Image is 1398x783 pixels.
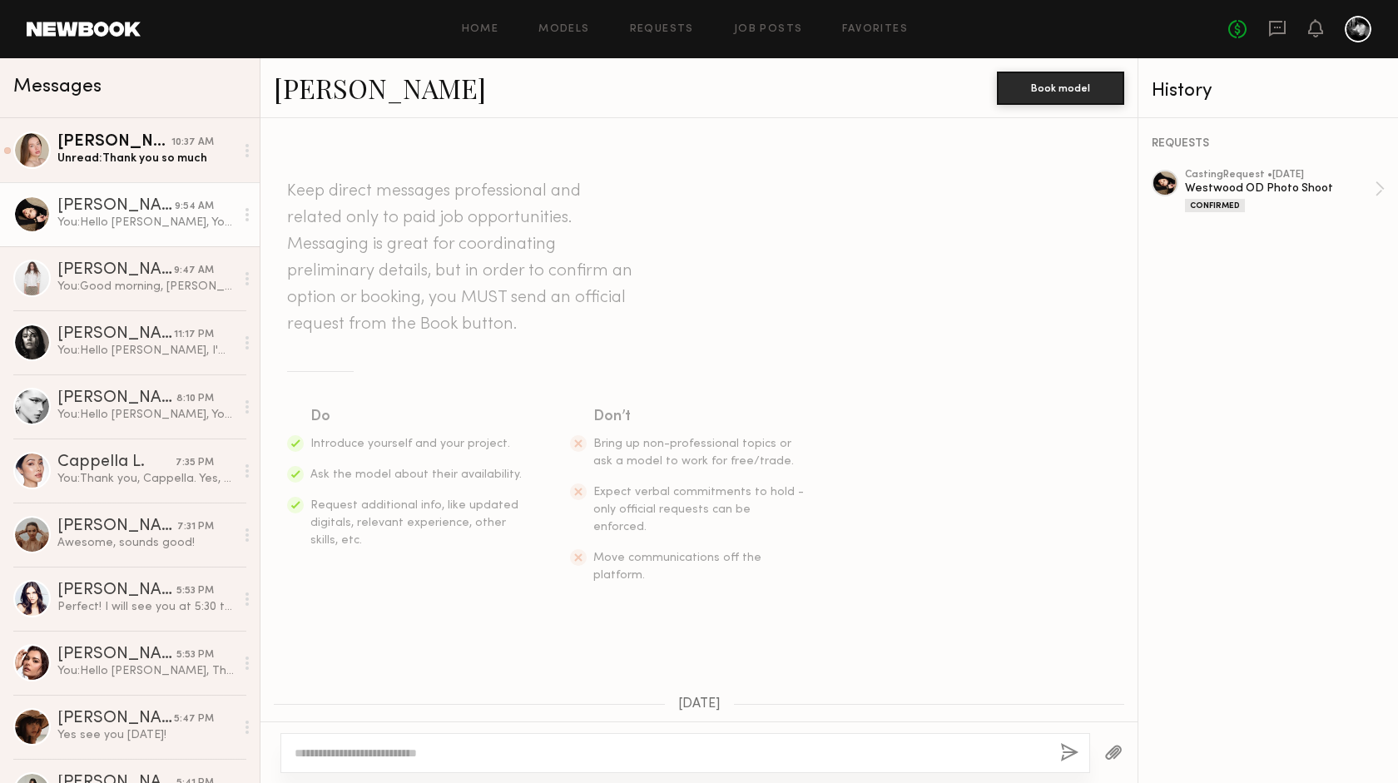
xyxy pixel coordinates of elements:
header: Keep direct messages professional and related only to paid job opportunities. Messaging is great ... [287,178,637,338]
a: castingRequest •[DATE]Westwood OD Photo ShootConfirmed [1185,170,1385,212]
div: History [1152,82,1385,101]
div: Awesome, sounds good! [57,535,235,551]
div: You: Hello [PERSON_NAME], Thank you for your confirmation. Sincerely, [PERSON_NAME] [57,663,235,679]
a: Favorites [842,24,908,35]
div: [PERSON_NAME] [57,647,176,663]
div: 5:53 PM [176,647,214,663]
div: 5:47 PM [174,711,214,727]
div: 9:54 AM [175,199,214,215]
div: You: Hello [PERSON_NAME], I'm really sorry about that. We are going to plan two new casting dates... [57,343,235,359]
div: REQUESTS [1152,138,1385,150]
div: [PERSON_NAME] [57,518,177,535]
span: Expect verbal commitments to hold - only official requests can be enforced. [593,487,804,533]
div: [PERSON_NAME] [57,134,171,151]
div: Cappella L. [57,454,176,471]
div: [PERSON_NAME] [57,582,176,599]
span: Messages [13,77,102,97]
div: casting Request • [DATE] [1185,170,1375,181]
span: Request additional info, like updated digitals, relevant experience, other skills, etc. [310,500,518,546]
div: 7:35 PM [176,455,214,471]
div: [PERSON_NAME] [57,711,174,727]
button: Book model [997,72,1124,105]
div: You: Hello [PERSON_NAME], You can come even at 12:00 if it works better for you. [PERSON_NAME] [57,215,235,230]
div: 8:10 PM [176,391,214,407]
div: Perfect! I will see you at 5:30 then! [57,599,235,615]
div: [PERSON_NAME] [57,390,176,407]
div: Confirmed [1185,199,1245,212]
span: Bring up non-professional topics or ask a model to work for free/trade. [593,439,794,467]
div: You: Hello [PERSON_NAME], You are very welcome. We will post new job opportunities and castings f... [57,407,235,423]
div: [PERSON_NAME] [57,326,174,343]
a: [PERSON_NAME] [274,70,486,106]
div: Westwood OD Photo Shoot [1185,181,1375,196]
a: Models [538,24,589,35]
a: Book model [997,80,1124,94]
div: You: Thank you, Cappella. Yes, that is the address. See you [DATE]. [57,471,235,487]
span: [DATE] [678,697,721,711]
div: 9:47 AM [174,263,214,279]
a: Job Posts [734,24,803,35]
div: Yes see you [DATE]! [57,727,235,743]
a: Home [462,24,499,35]
div: Don’t [593,405,806,429]
div: Unread: Thank you so much [57,151,235,166]
span: Ask the model about their availability. [310,469,522,480]
div: You: Good morning, [PERSON_NAME]! Thank you for letting us know and sorry about your emergency. S... [57,279,235,295]
div: 5:53 PM [176,583,214,599]
div: [PERSON_NAME] [57,198,175,215]
span: Introduce yourself and your project. [310,439,510,449]
span: Move communications off the platform. [593,553,761,581]
a: Requests [630,24,694,35]
div: 11:17 PM [174,327,214,343]
div: 7:31 PM [177,519,214,535]
div: [PERSON_NAME] [57,262,174,279]
div: Do [310,405,523,429]
div: 10:37 AM [171,135,214,151]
